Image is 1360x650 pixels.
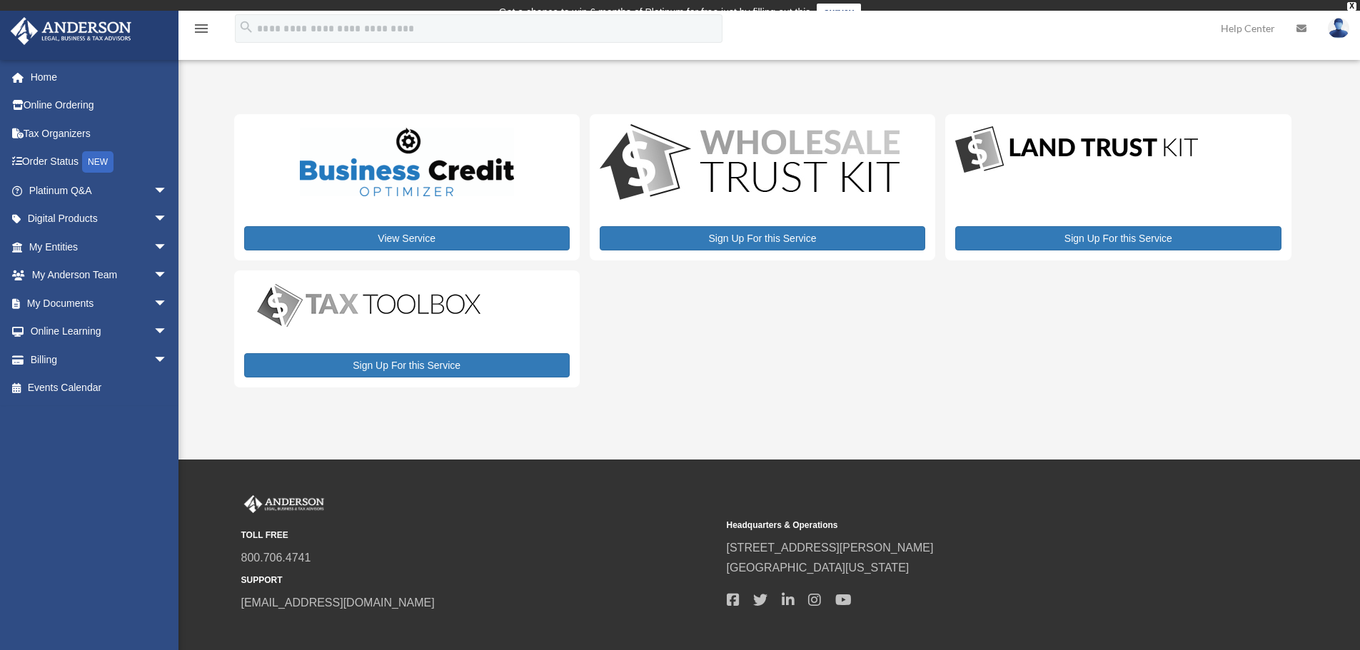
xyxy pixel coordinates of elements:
a: Billingarrow_drop_down [10,345,189,374]
a: [STREET_ADDRESS][PERSON_NAME] [727,542,934,554]
a: View Service [244,226,570,250]
img: LandTrust_lgo-1.jpg [955,124,1198,176]
small: TOLL FREE [241,528,717,543]
a: Online Ordering [10,91,189,120]
a: [EMAIL_ADDRESS][DOMAIN_NAME] [241,596,435,609]
a: Order StatusNEW [10,148,189,177]
a: Platinum Q&Aarrow_drop_down [10,176,189,205]
div: NEW [82,151,114,173]
img: WS-Trust-Kit-lgo-1.jpg [600,124,900,203]
span: arrow_drop_down [153,289,182,318]
a: Home [10,63,189,91]
span: arrow_drop_down [153,233,182,262]
a: My Entitiesarrow_drop_down [10,233,189,261]
a: Online Learningarrow_drop_down [10,318,189,346]
a: My Documentsarrow_drop_down [10,289,189,318]
a: Sign Up For this Service [244,353,570,377]
a: menu [193,25,210,37]
div: Get a chance to win 6 months of Platinum for free just by filling out this [499,4,811,21]
span: arrow_drop_down [153,176,182,205]
img: User Pic [1328,18,1349,39]
a: survey [817,4,861,21]
a: Digital Productsarrow_drop_down [10,205,182,233]
i: menu [193,20,210,37]
img: Anderson Advisors Platinum Portal [241,495,327,514]
small: SUPPORT [241,573,717,588]
a: Sign Up For this Service [955,226,1281,250]
a: Events Calendar [10,374,189,402]
a: [GEOGRAPHIC_DATA][US_STATE] [727,562,910,574]
span: arrow_drop_down [153,345,182,375]
span: arrow_drop_down [153,318,182,347]
a: Sign Up For this Service [600,226,925,250]
a: My Anderson Teamarrow_drop_down [10,261,189,290]
a: Tax Organizers [10,119,189,148]
i: search [238,19,254,35]
small: Headquarters & Operations [727,518,1202,533]
img: taxtoolbox_new-1.webp [244,280,494,330]
img: Anderson Advisors Platinum Portal [6,17,136,45]
a: 800.706.4741 [241,552,311,564]
span: arrow_drop_down [153,205,182,234]
div: close [1347,2,1356,11]
span: arrow_drop_down [153,261,182,290]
